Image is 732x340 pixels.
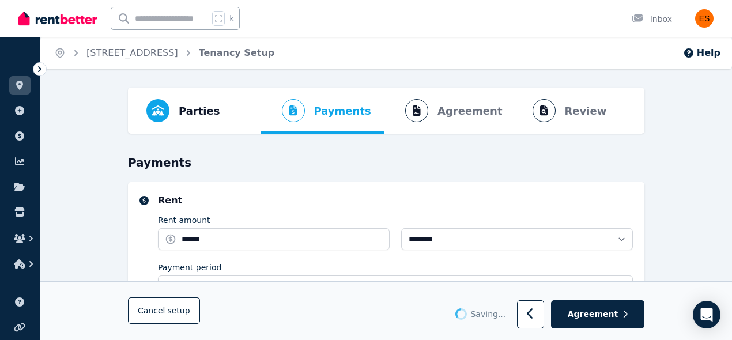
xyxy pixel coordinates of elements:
[158,214,210,226] label: Rent amount
[18,10,97,27] img: RentBetter
[128,154,644,171] h3: Payments
[167,305,190,317] span: setup
[137,88,229,134] button: Parties
[199,46,275,60] span: Tenancy Setup
[695,9,714,28] img: Evangeline Samoilov
[470,309,505,320] span: Saving ...
[693,301,720,328] div: Open Intercom Messenger
[551,301,644,329] button: Agreement
[261,88,380,134] button: Payments
[568,309,618,320] span: Agreement
[158,262,221,273] label: Payment period
[86,47,178,58] a: [STREET_ADDRESS]
[179,103,220,119] span: Parties
[683,46,720,60] button: Help
[128,298,200,324] button: Cancelsetup
[128,88,644,134] nav: Progress
[632,13,672,25] div: Inbox
[229,14,233,23] span: k
[138,307,190,316] span: Cancel
[40,37,288,69] nav: Breadcrumb
[158,194,633,207] h5: Rent
[314,103,371,119] span: Payments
